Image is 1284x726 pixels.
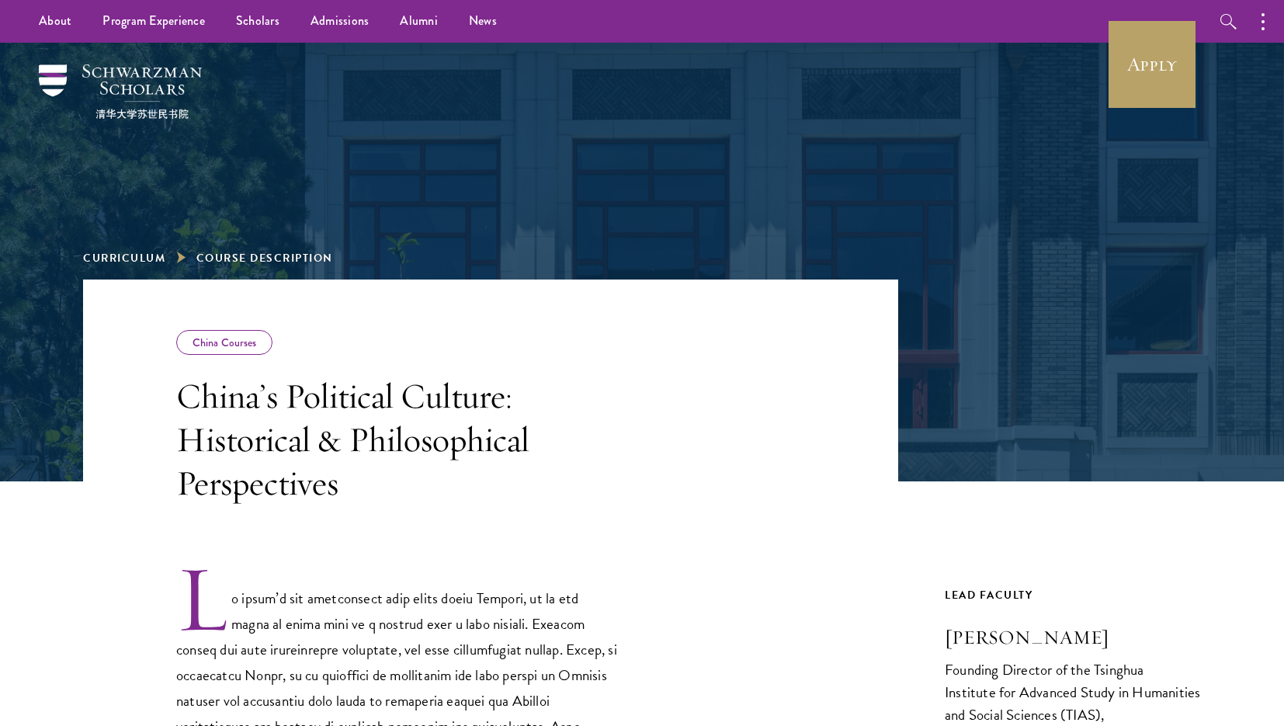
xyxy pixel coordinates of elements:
div: China Courses [176,330,272,355]
h3: China’s Political Culture: Historical & Philosophical Perspectives [176,374,619,505]
a: Curriculum [83,250,165,266]
h3: [PERSON_NAME] [945,624,1201,651]
a: Apply [1109,21,1196,108]
div: Lead Faculty [945,585,1201,605]
img: Schwarzman Scholars [39,64,202,119]
span: Course Description [196,250,333,266]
